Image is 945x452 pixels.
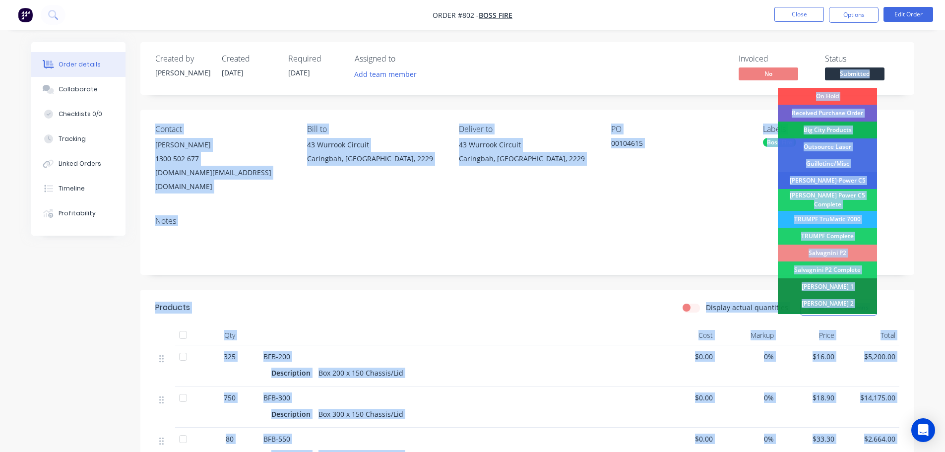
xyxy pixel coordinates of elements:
[778,261,877,278] div: Salvagnini P2 Complete
[18,7,33,22] img: Factory
[778,88,877,105] div: On Hold
[721,434,774,444] span: 0%
[778,189,877,211] div: [PERSON_NAME] Power C5 Complete
[829,7,879,23] button: Options
[774,7,824,22] button: Close
[307,125,443,134] div: Bill to
[307,138,443,152] div: 43 Wurrook Circuit
[721,351,774,362] span: 0%
[842,392,895,403] span: $14,175.00
[226,434,234,444] span: 80
[778,211,877,228] div: TRUMPF TruMatic 7000
[155,138,291,194] div: [PERSON_NAME]1300 502 677[DOMAIN_NAME][EMAIL_ADDRESS][DOMAIN_NAME]
[656,325,717,345] div: Cost
[778,105,877,122] div: Received Purchase Order
[155,138,291,152] div: [PERSON_NAME]
[200,325,259,345] div: Qty
[263,393,290,402] span: BFB-300
[842,351,895,362] span: $5,200.00
[778,325,839,345] div: Price
[155,166,291,194] div: [DOMAIN_NAME][EMAIL_ADDRESS][DOMAIN_NAME]
[155,67,210,78] div: [PERSON_NAME]
[763,138,796,147] div: Boss Fire
[222,54,276,64] div: Created
[660,434,713,444] span: $0.00
[315,366,407,380] div: Box 200 x 150 Chassis/Lid
[31,201,126,226] button: Profitability
[778,155,877,172] div: Guillotine/Misc
[59,159,101,168] div: Linked Orders
[778,295,877,312] div: [PERSON_NAME] 2
[479,10,512,20] a: Boss Fire
[349,67,422,81] button: Add team member
[307,152,443,166] div: Caringbah, [GEOGRAPHIC_DATA], 2229
[778,228,877,245] div: TRUMPF Complete
[31,52,126,77] button: Order details
[778,245,877,261] div: Salvagnini P2
[288,68,310,77] span: [DATE]
[59,85,98,94] div: Collaborate
[717,325,778,345] div: Markup
[355,67,422,81] button: Add team member
[778,138,877,155] div: Outsource Laser
[155,216,899,226] div: Notes
[315,407,407,421] div: Box 300 x 150 Chassis/Lid
[263,352,290,361] span: BFB-200
[222,68,244,77] span: [DATE]
[825,67,884,80] span: Submitted
[778,312,877,329] div: Yawei 1250 & 2250
[842,434,895,444] span: $2,664.00
[155,54,210,64] div: Created by
[778,172,877,189] div: [PERSON_NAME]-Power C5
[459,138,595,152] div: 43 Wurrook Circuit
[825,67,884,82] button: Submitted
[838,325,899,345] div: Total
[778,122,877,138] div: Big City Products
[782,351,835,362] span: $16.00
[611,125,747,134] div: PO
[31,176,126,201] button: Timeline
[911,418,935,442] div: Open Intercom Messenger
[433,10,479,20] span: Order #802 -
[224,392,236,403] span: 750
[155,302,190,314] div: Products
[825,54,899,64] div: Status
[782,392,835,403] span: $18.90
[155,125,291,134] div: Contact
[763,125,899,134] div: Labels
[288,54,343,64] div: Required
[611,138,735,152] div: 00104615
[263,434,290,444] span: BFB-550
[782,434,835,444] span: $33.30
[271,407,315,421] div: Description
[59,134,86,143] div: Tracking
[778,278,877,295] div: [PERSON_NAME] 1
[59,60,101,69] div: Order details
[739,54,813,64] div: Invoiced
[31,102,126,127] button: Checklists 0/0
[271,366,315,380] div: Description
[307,138,443,170] div: 43 Wurrook CircuitCaringbah, [GEOGRAPHIC_DATA], 2229
[155,152,291,166] div: 1300 502 677
[660,351,713,362] span: $0.00
[59,209,96,218] div: Profitability
[59,110,102,119] div: Checklists 0/0
[31,127,126,151] button: Tracking
[660,392,713,403] span: $0.00
[224,351,236,362] span: 325
[883,7,933,22] button: Edit Order
[31,151,126,176] button: Linked Orders
[459,125,595,134] div: Deliver to
[459,138,595,170] div: 43 Wurrook CircuitCaringbah, [GEOGRAPHIC_DATA], 2229
[706,302,788,313] label: Display actual quantities
[739,67,798,80] span: No
[721,392,774,403] span: 0%
[459,152,595,166] div: Caringbah, [GEOGRAPHIC_DATA], 2229
[59,184,85,193] div: Timeline
[355,54,454,64] div: Assigned to
[31,77,126,102] button: Collaborate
